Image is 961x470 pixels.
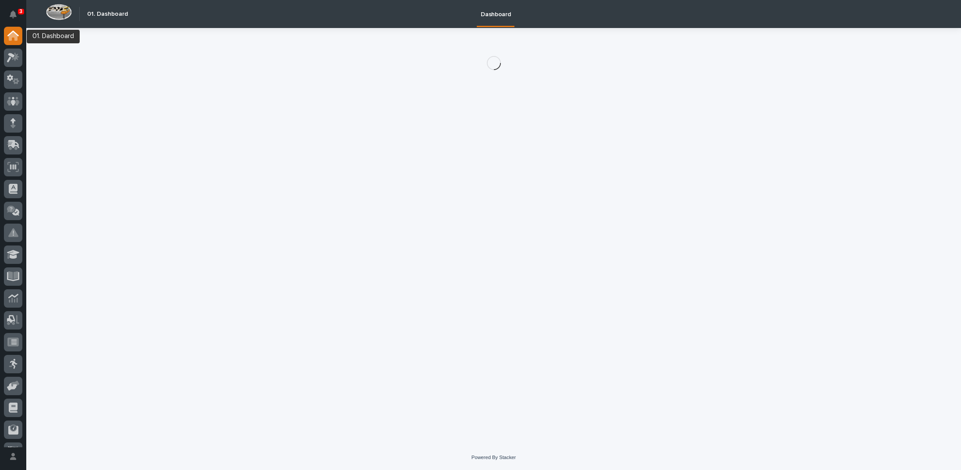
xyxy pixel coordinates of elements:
h2: 01. Dashboard [87,11,128,18]
button: Notifications [4,5,22,24]
div: Notifications3 [11,11,22,25]
img: Workspace Logo [46,4,72,20]
a: Powered By Stacker [472,455,516,460]
p: 3 [19,8,22,14]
